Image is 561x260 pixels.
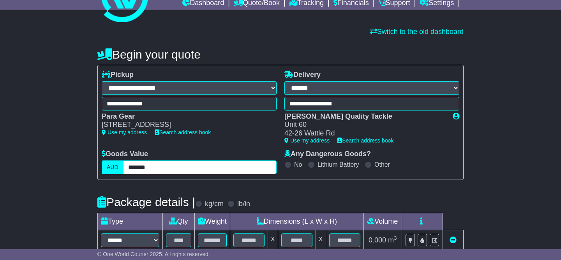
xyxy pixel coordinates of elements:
h4: Begin your quote [97,48,464,61]
div: Unit 60 [284,121,445,129]
td: x [268,230,278,250]
td: Volume [363,213,402,230]
span: 0.000 [369,236,386,244]
td: Weight [195,213,230,230]
label: Pickup [102,71,134,79]
label: AUD [102,160,123,174]
div: [PERSON_NAME] Quality Tackle [284,112,445,121]
div: [STREET_ADDRESS] [102,121,269,129]
label: Delivery [284,71,321,79]
span: m [388,236,397,244]
sup: 3 [394,235,397,241]
label: lb/in [237,200,250,208]
a: Use my address [102,129,147,135]
div: Para Gear [102,112,269,121]
label: kg/cm [205,200,224,208]
label: Goods Value [102,150,148,158]
h4: Package details | [97,196,195,208]
a: Remove this item [450,236,457,244]
label: No [294,161,302,168]
span: © One World Courier 2025. All rights reserved. [97,251,210,257]
a: Use my address [284,137,330,144]
label: Other [374,161,390,168]
td: x [316,230,326,250]
td: Dimensions (L x W x H) [230,213,363,230]
label: Any Dangerous Goods? [284,150,371,158]
a: Search address book [155,129,211,135]
td: Type [98,213,163,230]
a: Search address book [337,137,393,144]
a: Switch to the old dashboard [370,28,464,36]
td: Qty [163,213,195,230]
div: 42-26 Wattle Rd [284,129,445,138]
label: Lithium Battery [318,161,359,168]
